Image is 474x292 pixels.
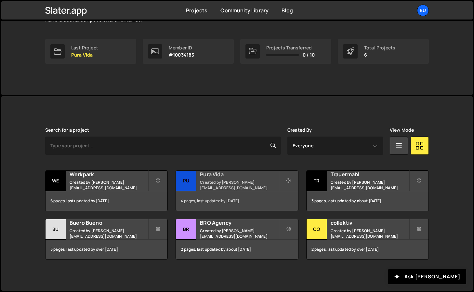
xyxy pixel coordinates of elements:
[176,219,298,259] a: BR BRO Agency Created by [PERSON_NAME][EMAIL_ADDRESS][DOMAIN_NAME] 2 pages, last updated by about...
[200,171,278,178] h2: Pura Vida
[417,5,429,16] a: Bu
[307,191,428,211] div: 3 pages, last updated by about [DATE]
[176,191,298,211] div: 4 pages, last updated by [DATE]
[176,240,298,259] div: 2 pages, last updated by about [DATE]
[70,228,148,239] small: Created by [PERSON_NAME][EMAIL_ADDRESS][DOMAIN_NAME]
[45,137,281,155] input: Type your project...
[331,171,409,178] h2: Trauermahl
[186,7,207,14] a: Projects
[176,170,298,211] a: Pu Pura Vida Created by [PERSON_NAME][EMAIL_ADDRESS][DOMAIN_NAME] 4 pages, last updated by [DATE]
[46,240,167,259] div: 5 pages, last updated by over [DATE]
[306,170,429,211] a: Tr Trauermahl Created by [PERSON_NAME][EMAIL_ADDRESS][DOMAIN_NAME] 3 pages, last updated by about...
[303,52,315,58] span: 0 / 10
[169,45,194,50] div: Member ID
[45,39,136,64] a: Last Project Pura Vida
[200,179,278,191] small: Created by [PERSON_NAME][EMAIL_ADDRESS][DOMAIN_NAME]
[307,219,327,240] div: co
[46,171,66,191] div: We
[46,219,66,240] div: Bu
[46,191,167,211] div: 6 pages, last updated by [DATE]
[176,171,196,191] div: Pu
[388,269,466,284] button: Ask [PERSON_NAME]
[71,45,98,50] div: Last Project
[307,240,428,259] div: 2 pages, last updated by over [DATE]
[169,52,194,58] p: #10034185
[176,219,196,240] div: BR
[200,228,278,239] small: Created by [PERSON_NAME][EMAIL_ADDRESS][DOMAIN_NAME]
[331,228,409,239] small: Created by [PERSON_NAME][EMAIL_ADDRESS][DOMAIN_NAME]
[70,171,148,178] h2: Werkpark
[45,170,168,211] a: We Werkpark Created by [PERSON_NAME][EMAIL_ADDRESS][DOMAIN_NAME] 6 pages, last updated by [DATE]
[364,45,395,50] div: Total Projects
[282,7,293,14] a: Blog
[71,52,98,58] p: Pura Vida
[70,179,148,191] small: Created by [PERSON_NAME][EMAIL_ADDRESS][DOMAIN_NAME]
[307,171,327,191] div: Tr
[331,179,409,191] small: Created by [PERSON_NAME][EMAIL_ADDRESS][DOMAIN_NAME]
[287,127,312,133] label: Created By
[266,45,315,50] div: Projects Transferred
[45,219,168,259] a: Bu Buero Bueno Created by [PERSON_NAME][EMAIL_ADDRESS][DOMAIN_NAME] 5 pages, last updated by over...
[220,7,269,14] a: Community Library
[70,219,148,226] h2: Buero Bueno
[45,127,89,133] label: Search for a project
[331,219,409,226] h2: collektiv
[306,219,429,259] a: co collektiv Created by [PERSON_NAME][EMAIL_ADDRESS][DOMAIN_NAME] 2 pages, last updated by over [...
[200,219,278,226] h2: BRO Agency
[364,52,395,58] p: 6
[390,127,414,133] label: View Mode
